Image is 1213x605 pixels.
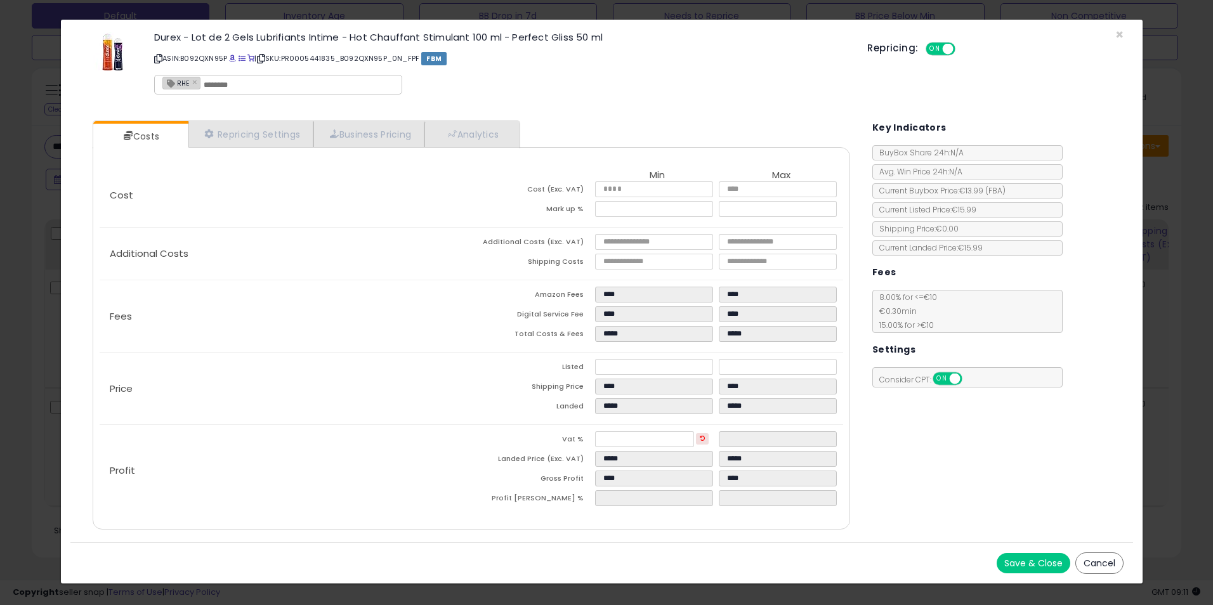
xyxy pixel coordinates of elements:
a: Costs [93,124,187,149]
td: Vat % [471,431,595,451]
span: OFF [960,374,980,384]
td: Additional Costs (Exc. VAT) [471,234,595,254]
a: All offer listings [239,53,246,63]
p: Profit [100,465,471,476]
td: Shipping Costs [471,254,595,273]
p: ASIN: B092QXN95P | SKU: PR0005441835_B092QXN95P_0N_FPF [154,48,848,68]
h5: Key Indicators [872,120,947,136]
span: Current Landed Price: €15.99 [873,242,983,253]
span: Consider CPT: [873,374,979,385]
td: Landed Price (Exc. VAT) [471,451,595,471]
th: Min [595,170,719,181]
span: 15.00 % for > €10 [873,320,934,330]
span: OFF [954,44,974,55]
td: Amazon Fees [471,287,595,306]
h5: Settings [872,342,915,358]
span: 8.00 % for <= €10 [873,292,937,330]
span: ON [934,374,950,384]
span: Current Listed Price: €15.99 [873,204,976,215]
th: Max [719,170,843,181]
td: Listed [471,359,595,379]
td: Landed [471,398,595,418]
td: Gross Profit [471,471,595,490]
a: Repricing Settings [188,121,314,147]
a: × [192,76,200,88]
h5: Repricing: [867,43,918,53]
a: Your listing only [247,53,254,63]
td: Total Costs & Fees [471,326,595,346]
td: Profit [PERSON_NAME] % [471,490,595,510]
button: Cancel [1075,552,1124,574]
span: ON [928,44,943,55]
a: BuyBox page [229,53,236,63]
span: Current Buybox Price: [873,185,1006,196]
td: Mark up % [471,201,595,221]
span: FBM [421,52,447,65]
span: Avg. Win Price 24h: N/A [873,166,962,177]
h5: Fees [872,264,896,280]
td: Digital Service Fee [471,306,595,326]
td: Cost (Exc. VAT) [471,181,595,201]
a: Analytics [424,121,518,147]
span: ( FBA ) [985,185,1006,196]
span: €13.99 [959,185,1006,196]
span: RHE [163,77,189,88]
span: × [1115,25,1124,44]
p: Price [100,384,471,394]
span: €0.30 min [873,306,917,316]
span: BuyBox Share 24h: N/A [873,147,964,158]
p: Cost [100,190,471,200]
a: Business Pricing [313,121,424,147]
p: Fees [100,311,471,322]
td: Shipping Price [471,379,595,398]
span: Shipping Price: €0.00 [873,223,959,234]
h3: Durex - Lot de 2 Gels Lubrifiants Intime - Hot Chauffant Stimulant 100 ml - Perfect Gliss 50 ml [154,32,848,42]
img: 41AgRH-i6jL._SL60_.jpg [93,32,131,70]
button: Save & Close [997,553,1070,573]
p: Additional Costs [100,249,471,259]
